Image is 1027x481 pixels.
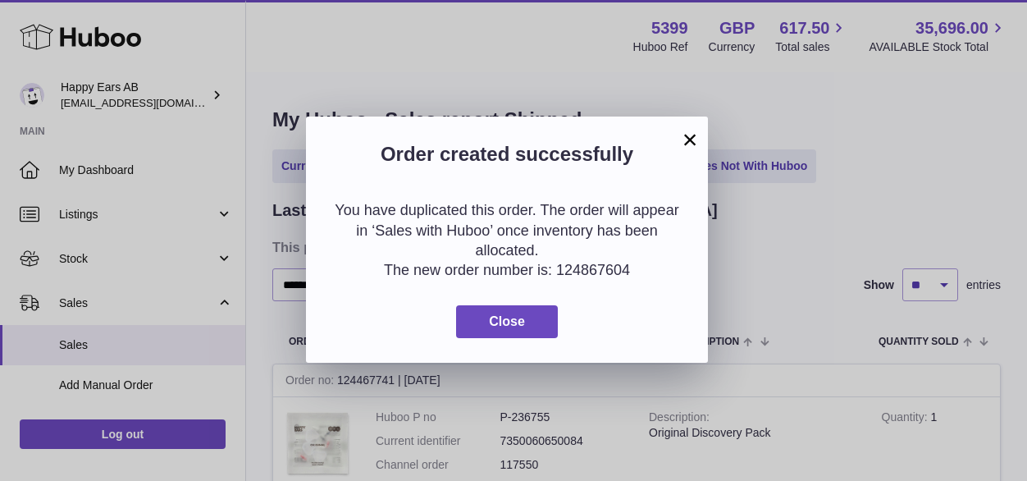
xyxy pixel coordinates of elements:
[456,305,558,339] button: Close
[331,141,683,176] h2: Order created successfully
[331,200,683,260] p: You have duplicated this order. The order will appear in ‘Sales with Huboo’ once inventory has be...
[680,130,700,149] button: ×
[331,260,683,280] p: The new order number is: 124867604
[489,314,525,328] span: Close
